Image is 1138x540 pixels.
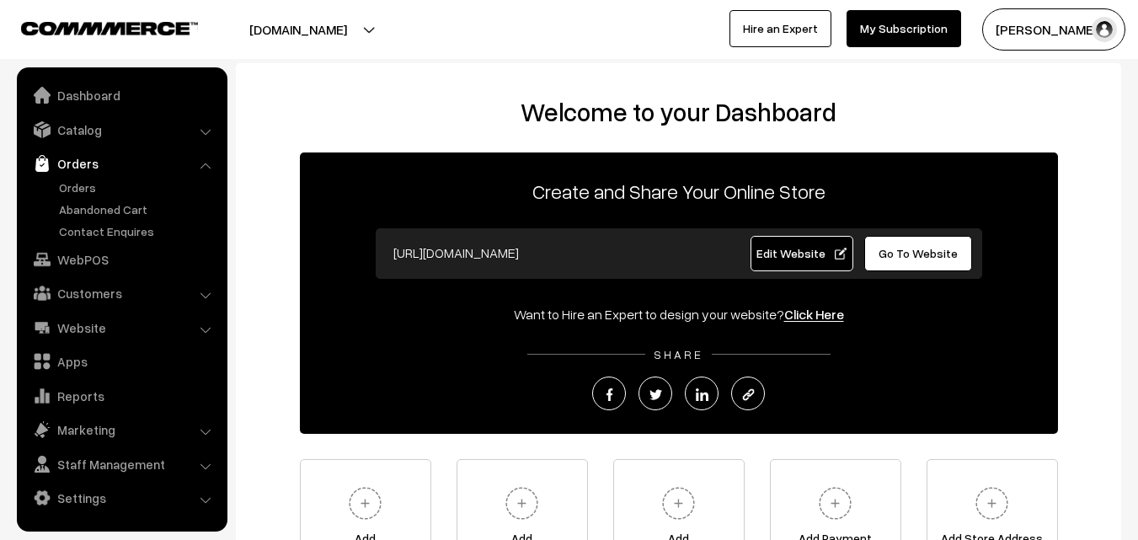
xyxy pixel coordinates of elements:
a: COMMMERCE [21,17,168,37]
a: Dashboard [21,80,222,110]
img: user [1092,17,1117,42]
a: Abandoned Cart [55,200,222,218]
a: Orders [21,148,222,179]
span: Go To Website [879,246,958,260]
a: Staff Management [21,449,222,479]
img: plus.svg [655,480,702,527]
a: Hire an Expert [729,10,831,47]
span: Edit Website [756,246,847,260]
a: Contact Enquires [55,222,222,240]
img: plus.svg [969,480,1015,527]
a: Settings [21,483,222,513]
a: Catalog [21,115,222,145]
a: Orders [55,179,222,196]
img: plus.svg [342,480,388,527]
button: [DOMAIN_NAME] [190,8,406,51]
button: [PERSON_NAME] [982,8,1125,51]
img: plus.svg [499,480,545,527]
a: WebPOS [21,244,222,275]
a: Edit Website [751,236,853,271]
a: Click Here [784,306,844,323]
a: Website [21,313,222,343]
a: Apps [21,346,222,377]
a: Reports [21,381,222,411]
a: Customers [21,278,222,308]
span: SHARE [645,347,712,361]
img: plus.svg [812,480,858,527]
img: COMMMERCE [21,22,198,35]
h2: Welcome to your Dashboard [253,97,1104,127]
p: Create and Share Your Online Store [300,176,1058,206]
a: Marketing [21,414,222,445]
div: Want to Hire an Expert to design your website? [300,304,1058,324]
a: Go To Website [864,236,973,271]
a: My Subscription [847,10,961,47]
